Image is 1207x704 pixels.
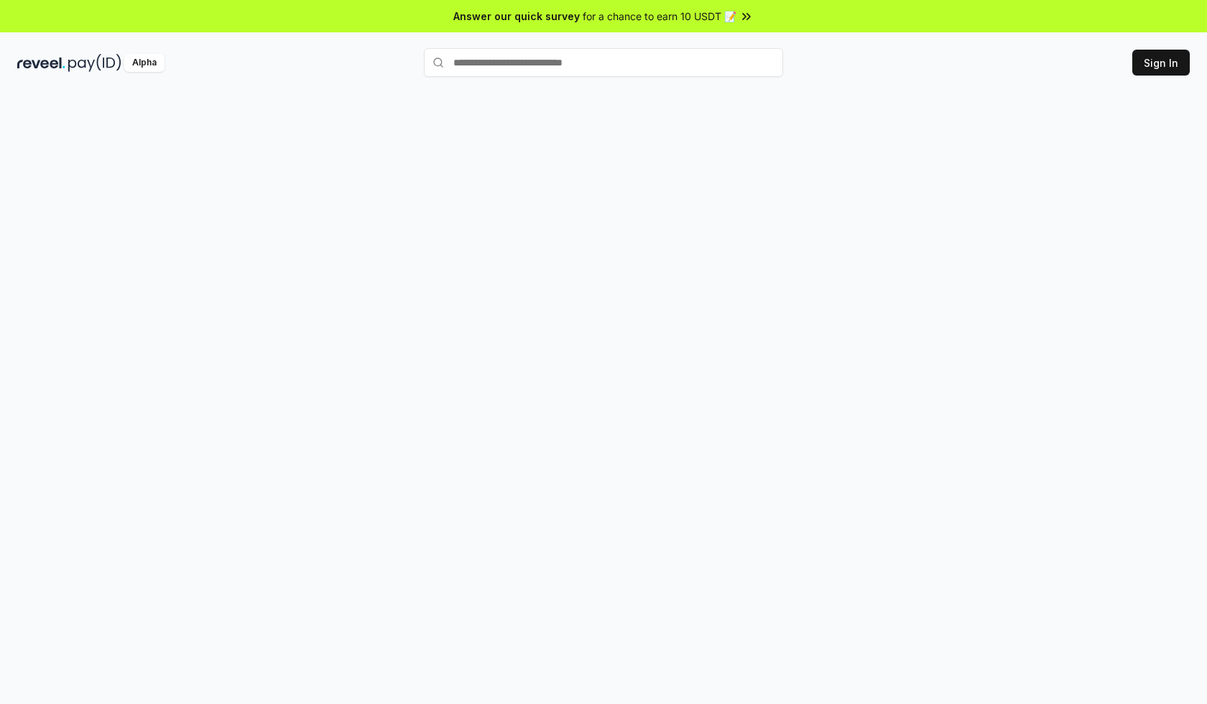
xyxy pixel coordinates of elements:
[17,54,65,72] img: reveel_dark
[583,9,736,24] span: for a chance to earn 10 USDT 📝
[453,9,580,24] span: Answer our quick survey
[68,54,121,72] img: pay_id
[1132,50,1190,76] button: Sign In
[124,54,165,72] div: Alpha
